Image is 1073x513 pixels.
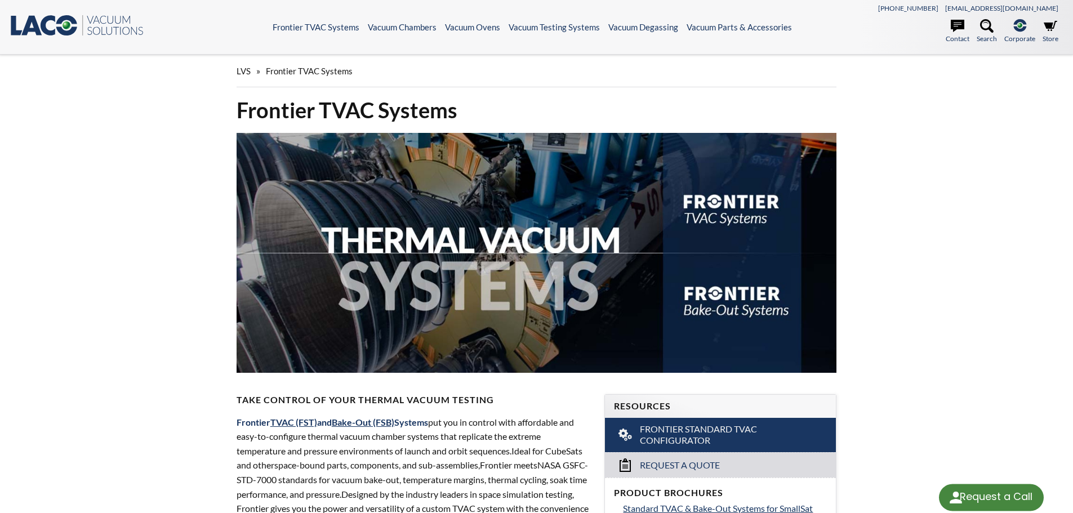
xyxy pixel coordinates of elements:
a: Vacuum Parts & Accessories [687,22,792,32]
span: Frontier TVAC Systems [266,66,353,76]
h4: Take Control of Your Thermal Vacuum Testing [237,394,591,406]
a: Contact [946,19,969,44]
a: [EMAIL_ADDRESS][DOMAIN_NAME] [945,4,1058,12]
div: Request a Call [960,484,1032,510]
a: Vacuum Testing Systems [509,22,600,32]
span: space-bound parts, components, and sub-assemblies, [274,460,480,470]
a: Frontier TVAC Systems [273,22,359,32]
a: TVAC (FST) [270,417,317,427]
span: Request a Quote [640,460,720,471]
span: xtreme temperature and pressure environments of launch and orbit sequences. eal for CubeSats and ... [237,431,582,470]
span: Frontier and Systems [237,417,428,427]
a: Request a Quote [605,452,836,478]
img: round button [947,488,965,506]
span: Id [511,445,519,456]
a: Vacuum Chambers [368,22,437,32]
span: LVS [237,66,251,76]
h1: Frontier TVAC Systems [237,96,837,124]
h4: Resources [614,400,827,412]
div: Request a Call [939,484,1044,511]
a: Vacuum Degassing [608,22,678,32]
a: Bake-Out (FSB) [332,417,394,427]
a: Search [977,19,997,44]
img: Thermal Vacuum Systems header [237,133,837,373]
a: [PHONE_NUMBER] [878,4,938,12]
a: Store [1043,19,1058,44]
h4: Product Brochures [614,487,827,499]
span: Corporate [1004,33,1035,44]
span: Frontier Standard TVAC Configurator [640,423,803,447]
div: » [237,55,837,87]
span: NASA GSFC-STD-7000 standards for vacuum bake-out, temperature margins, thermal cycling, soak time... [237,460,588,499]
a: Vacuum Ovens [445,22,500,32]
a: Frontier Standard TVAC Configurator [605,418,836,453]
